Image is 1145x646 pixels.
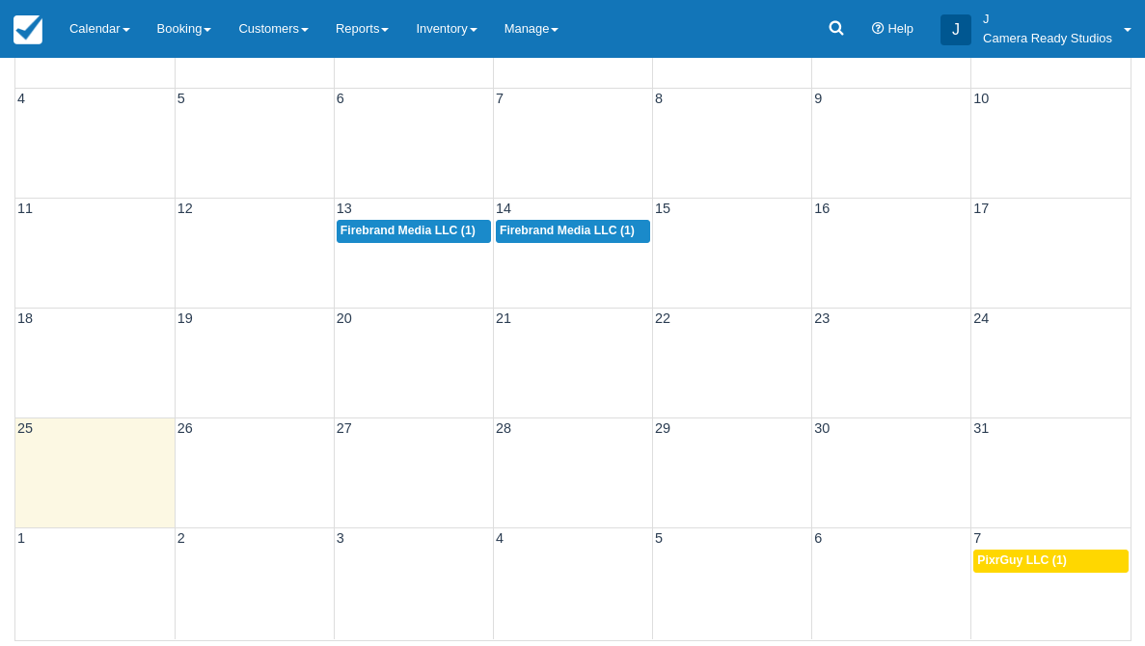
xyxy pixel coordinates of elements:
span: 11 [15,201,35,216]
span: 5 [176,91,187,106]
span: 17 [971,201,991,216]
span: 6 [812,530,824,546]
span: 3 [335,530,346,546]
span: PixrGuy LLC (1) [977,553,1066,567]
span: 27 [335,420,354,436]
i: Help [872,23,885,36]
span: 22 [653,310,672,326]
span: 24 [971,310,991,326]
span: 20 [335,310,354,326]
span: 2 [176,530,187,546]
span: 5 [653,530,665,546]
div: J [941,14,971,45]
span: 7 [494,91,505,106]
span: 28 [494,420,513,436]
a: PixrGuy LLC (1) [973,550,1129,573]
span: Firebrand Media LLC (1) [341,224,476,237]
span: 6 [335,91,346,106]
span: 13 [335,201,354,216]
span: 25 [15,420,35,436]
span: 4 [494,530,505,546]
span: 1 [15,530,27,546]
span: 15 [653,201,672,216]
span: 30 [812,420,831,436]
p: J [983,10,1112,29]
span: 12 [176,201,195,216]
span: 19 [176,310,195,326]
span: 7 [971,530,983,546]
span: 26 [176,420,195,436]
p: Camera Ready Studios [983,29,1112,48]
img: checkfront-main-nav-mini-logo.png [14,15,42,44]
span: 16 [812,201,831,216]
span: 21 [494,310,513,326]
a: Firebrand Media LLC (1) [337,220,491,243]
span: 4 [15,91,27,106]
span: 23 [812,310,831,326]
span: 31 [971,420,991,436]
span: 29 [653,420,672,436]
span: Help [887,21,913,36]
span: 14 [494,201,513,216]
span: 10 [971,91,991,106]
span: Firebrand Media LLC (1) [500,224,635,237]
span: 8 [653,91,665,106]
span: 18 [15,310,35,326]
a: Firebrand Media LLC (1) [496,220,650,243]
span: 9 [812,91,824,106]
